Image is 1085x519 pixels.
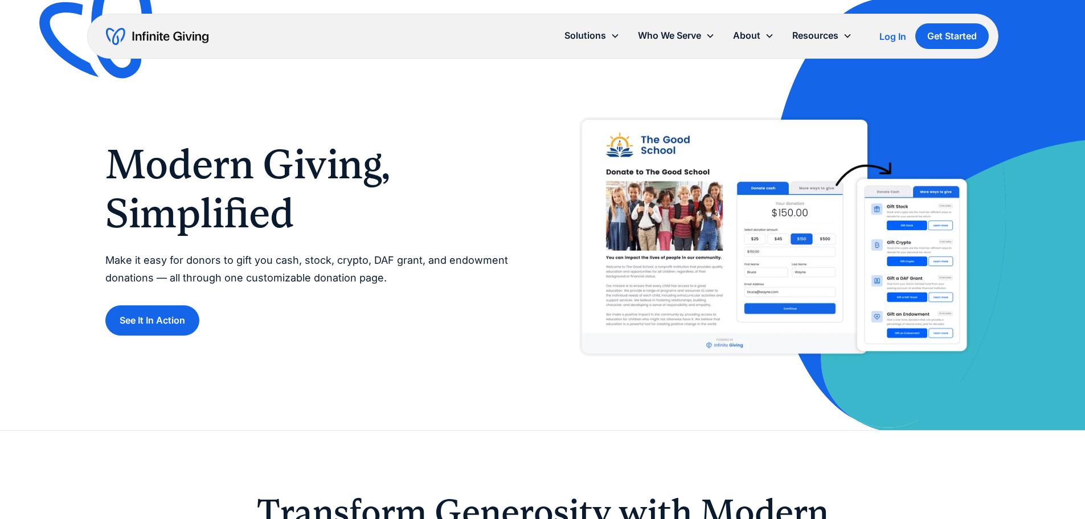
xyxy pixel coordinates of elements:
div: Resources [792,28,838,43]
a: See It In Action [105,305,199,336]
div: Log In [879,32,906,41]
h1: Modern Giving, Simplified [105,140,520,239]
div: Solutions [564,28,606,43]
div: Who We Serve [629,23,724,48]
p: Make it easy for donors to gift you cash, stock, crypto, DAF grant, and endowment donations — all... [105,252,520,287]
div: About [724,23,783,48]
a: Log In [879,30,906,43]
div: Who We Serve [638,28,701,43]
a: home [106,27,208,46]
div: Solutions [555,23,629,48]
div: About [733,28,760,43]
div: Resources [783,23,861,48]
a: Get Started [915,23,989,49]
